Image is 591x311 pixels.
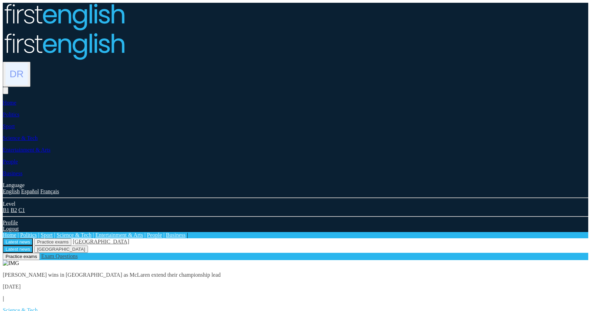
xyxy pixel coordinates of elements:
span: | [54,232,55,238]
a: B2 [11,207,17,213]
span: | [163,232,164,238]
button: Latest news [3,238,33,246]
a: Science & Tech [56,232,91,238]
button: Practice exams [34,238,71,246]
a: Home [3,232,16,238]
a: B1 [3,207,9,213]
span: | [144,232,145,238]
a: C1 [18,207,25,213]
a: Sport [41,232,53,238]
a: Exam Questions [41,253,78,259]
a: Science & Tech [3,135,38,141]
a: Politics [20,232,37,238]
div: Level [3,201,588,207]
a: Entertainment & Arts [3,147,51,153]
img: Logo [3,32,125,60]
b: | [3,295,4,301]
a: Profile [3,220,18,225]
a: People [3,159,18,165]
div: Language [3,182,588,188]
a: People [147,232,162,238]
img: Denise Royle [6,63,28,85]
a: English [3,188,20,194]
a: Business [166,232,186,238]
a: Logout [3,226,19,232]
span: | [187,232,188,238]
button: Practice exams [3,253,40,260]
a: Business [3,170,23,176]
span: | [93,232,94,238]
button: [GEOGRAPHIC_DATA] [34,246,88,253]
a: Français [40,188,59,194]
span: | [38,232,39,238]
img: IMG [3,260,19,266]
a: Politics [3,112,19,117]
a: Home [3,100,16,106]
a: [GEOGRAPHIC_DATA] [73,239,129,245]
span: | [18,232,19,238]
a: Sport [3,123,15,129]
a: Entertainment & Arts [95,232,143,238]
a: Español [21,188,39,194]
a: Logo [3,32,588,62]
p: [PERSON_NAME] wins in [GEOGRAPHIC_DATA] as McLaren extend their championship lead [3,272,588,278]
button: Latest news [3,246,33,253]
p: [DATE] [3,284,588,290]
